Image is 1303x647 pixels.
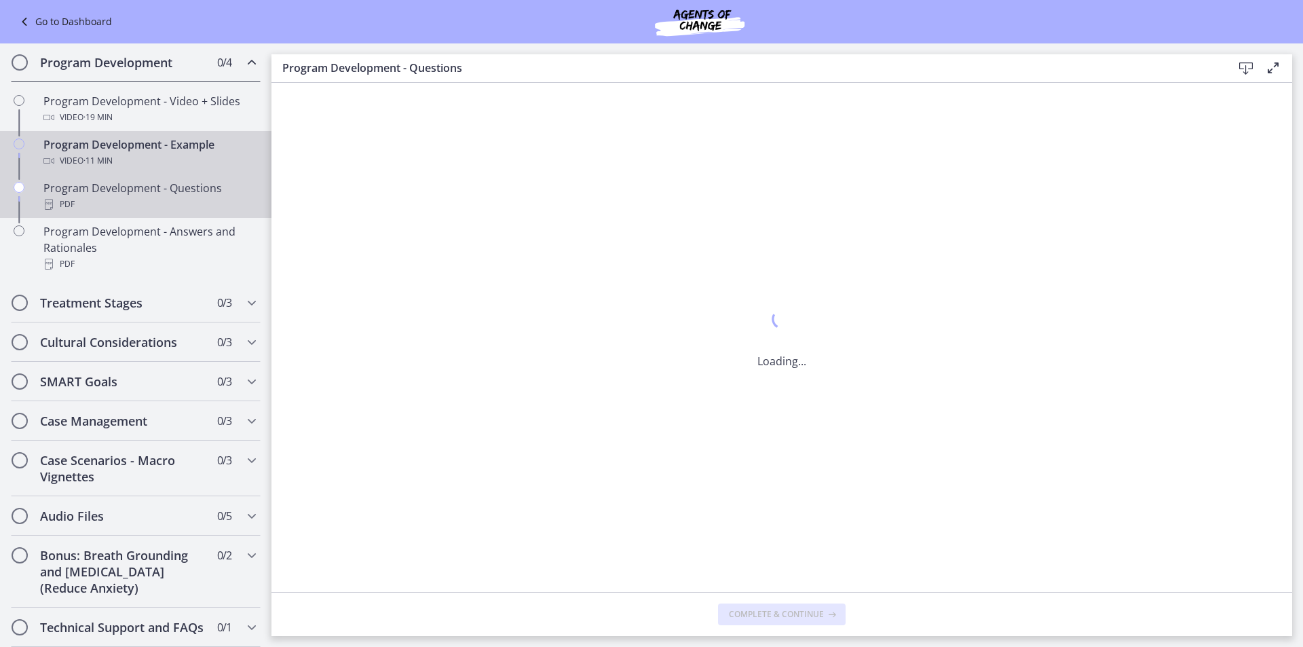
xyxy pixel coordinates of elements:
[40,452,206,485] h2: Case Scenarios - Macro Vignettes
[718,604,846,625] button: Complete & continue
[40,547,206,596] h2: Bonus: Breath Grounding and [MEDICAL_DATA] (Reduce Anxiety)
[217,508,231,524] span: 0 / 5
[43,153,255,169] div: Video
[40,295,206,311] h2: Treatment Stages
[40,508,206,524] h2: Audio Files
[217,373,231,390] span: 0 / 3
[40,413,206,429] h2: Case Management
[40,334,206,350] h2: Cultural Considerations
[618,5,781,38] img: Agents of Change
[43,256,255,272] div: PDF
[217,547,231,563] span: 0 / 2
[83,153,113,169] span: · 11 min
[43,223,255,272] div: Program Development - Answers and Rationales
[217,452,231,468] span: 0 / 3
[16,14,112,30] a: Go to Dashboard
[43,109,255,126] div: Video
[217,295,231,311] span: 0 / 3
[217,619,231,635] span: 0 / 1
[43,136,255,169] div: Program Development - Example
[217,54,231,71] span: 0 / 4
[729,609,824,620] span: Complete & continue
[40,54,206,71] h2: Program Development
[217,334,231,350] span: 0 / 3
[43,180,255,212] div: Program Development - Questions
[217,413,231,429] span: 0 / 3
[43,93,255,126] div: Program Development - Video + Slides
[282,60,1211,76] h3: Program Development - Questions
[40,619,206,635] h2: Technical Support and FAQs
[83,109,113,126] span: · 19 min
[43,196,255,212] div: PDF
[40,373,206,390] h2: SMART Goals
[757,353,806,369] p: Loading...
[757,306,806,337] div: 1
